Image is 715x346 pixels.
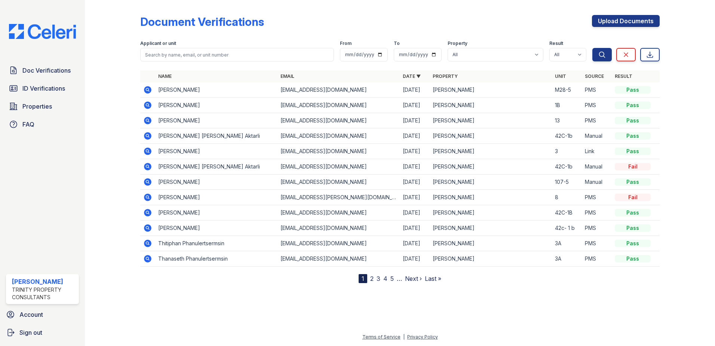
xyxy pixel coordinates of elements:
[615,86,651,94] div: Pass
[6,99,79,114] a: Properties
[22,102,52,111] span: Properties
[407,334,438,340] a: Privacy Policy
[552,221,582,236] td: 42c- 1 b
[390,275,394,282] a: 5
[552,113,582,128] td: 13
[552,205,582,221] td: 42C-1B
[615,132,651,140] div: Pass
[430,190,552,205] td: [PERSON_NAME]
[430,221,552,236] td: [PERSON_NAME]
[582,251,612,267] td: PMS
[430,251,552,267] td: [PERSON_NAME]
[430,98,552,113] td: [PERSON_NAME]
[12,286,76,301] div: Trinity Property Consultants
[433,73,458,79] a: Property
[400,205,430,221] td: [DATE]
[582,98,612,113] td: PMS
[403,334,405,340] div: |
[277,205,400,221] td: [EMAIL_ADDRESS][DOMAIN_NAME]
[155,113,277,128] td: [PERSON_NAME]
[400,82,430,98] td: [DATE]
[582,128,612,144] td: Manual
[615,209,651,216] div: Pass
[3,325,82,340] button: Sign out
[277,159,400,174] td: [EMAIL_ADDRESS][DOMAIN_NAME]
[400,98,430,113] td: [DATE]
[403,73,421,79] a: Date ▼
[400,236,430,251] td: [DATE]
[615,101,651,109] div: Pass
[6,117,79,132] a: FAQ
[405,275,422,282] a: Next ›
[552,144,582,159] td: 3
[155,205,277,221] td: [PERSON_NAME]
[582,236,612,251] td: PMS
[3,307,82,322] a: Account
[140,40,176,46] label: Applicant or unit
[362,334,401,340] a: Terms of Service
[552,190,582,205] td: 8
[400,144,430,159] td: [DATE]
[155,128,277,144] td: [PERSON_NAME] [PERSON_NAME] Aktarli
[277,82,400,98] td: [EMAIL_ADDRESS][DOMAIN_NAME]
[552,159,582,174] td: 42C-1b
[3,24,82,39] img: CE_Logo_Blue-a8612792a0a2168367f1c8372b55b34899dd931a85d93a1a3d3e32e68fde9ad4.png
[400,221,430,236] td: [DATE]
[400,113,430,128] td: [DATE]
[592,15,660,27] a: Upload Documents
[430,144,552,159] td: [PERSON_NAME]
[615,117,651,124] div: Pass
[552,82,582,98] td: M28-5
[277,236,400,251] td: [EMAIL_ADDRESS][DOMAIN_NAME]
[280,73,294,79] a: Email
[12,277,76,286] div: [PERSON_NAME]
[277,98,400,113] td: [EMAIL_ADDRESS][DOMAIN_NAME]
[552,251,582,267] td: 3A
[140,15,264,28] div: Document Verifications
[425,275,441,282] a: Last »
[549,40,563,46] label: Result
[6,81,79,96] a: ID Verifications
[155,98,277,113] td: [PERSON_NAME]
[155,144,277,159] td: [PERSON_NAME]
[394,40,400,46] label: To
[582,144,612,159] td: Link
[383,275,387,282] a: 4
[277,174,400,190] td: [EMAIL_ADDRESS][DOMAIN_NAME]
[430,205,552,221] td: [PERSON_NAME]
[155,190,277,205] td: [PERSON_NAME]
[277,251,400,267] td: [EMAIL_ADDRESS][DOMAIN_NAME]
[430,128,552,144] td: [PERSON_NAME]
[155,82,277,98] td: [PERSON_NAME]
[155,159,277,174] td: [PERSON_NAME] [PERSON_NAME] Aktarli
[430,113,552,128] td: [PERSON_NAME]
[615,163,651,170] div: Fail
[400,190,430,205] td: [DATE]
[155,221,277,236] td: [PERSON_NAME]
[585,73,604,79] a: Source
[400,174,430,190] td: [DATE]
[22,84,65,93] span: ID Verifications
[582,205,612,221] td: PMS
[615,194,651,201] div: Fail
[277,221,400,236] td: [EMAIL_ADDRESS][DOMAIN_NAME]
[582,82,612,98] td: PMS
[430,159,552,174] td: [PERSON_NAME]
[615,224,651,232] div: Pass
[359,274,367,283] div: 1
[615,255,651,262] div: Pass
[582,113,612,128] td: PMS
[552,98,582,113] td: 1B
[400,159,430,174] td: [DATE]
[552,128,582,144] td: 42C-1b
[22,66,71,75] span: Doc Verifications
[552,174,582,190] td: 107-5
[430,82,552,98] td: [PERSON_NAME]
[340,40,352,46] label: From
[615,178,651,186] div: Pass
[615,73,632,79] a: Result
[615,240,651,247] div: Pass
[430,236,552,251] td: [PERSON_NAME]
[552,236,582,251] td: 3A
[397,274,402,283] span: …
